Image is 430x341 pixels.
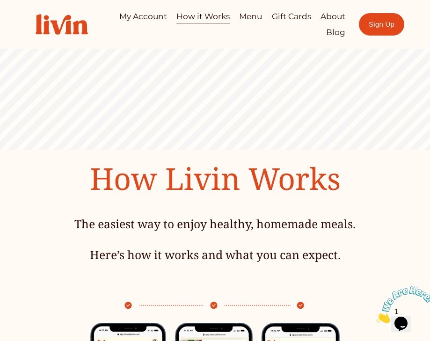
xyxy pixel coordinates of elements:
[321,8,345,24] a: About
[119,8,167,24] a: My Account
[326,24,345,40] a: Blog
[359,13,404,36] a: Sign Up
[90,158,341,199] span: How Livin Works
[176,8,230,24] a: How it Works
[372,283,430,327] iframe: chat widget
[58,216,372,232] h4: The easiest way to enjoy healthy, homemade meals.
[4,4,62,41] img: Chat attention grabber
[58,247,372,263] h4: Here’s how it works and what you can expect.
[239,8,262,24] a: Menu
[26,4,98,44] img: Livin
[272,8,311,24] a: Gift Cards
[4,4,7,12] span: 1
